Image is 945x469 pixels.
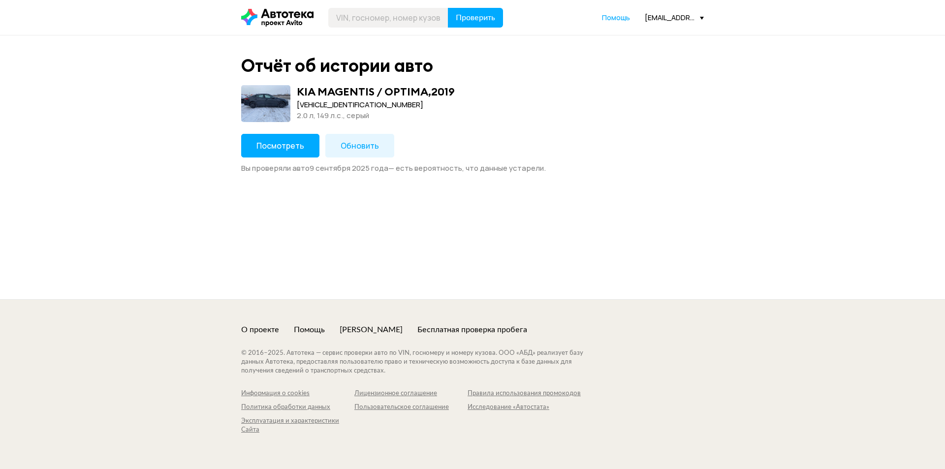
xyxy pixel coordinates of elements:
[417,324,527,335] a: Бесплатная проверка пробега
[645,13,704,22] div: [EMAIL_ADDRESS][DOMAIN_NAME]
[241,403,354,412] a: Политика обработки данных
[325,134,394,157] button: Обновить
[340,324,403,335] a: [PERSON_NAME]
[468,403,581,412] a: Исследование «Автостата»
[297,85,455,98] div: KIA MAGENTIS / OPTIMA , 2019
[256,140,304,151] span: Посмотреть
[241,389,354,398] a: Информация о cookies
[297,99,455,110] div: [VEHICLE_IDENTIFICATION_NUMBER]
[354,403,468,412] a: Пользовательское соглашение
[468,389,581,398] a: Правила использования промокодов
[602,13,630,22] span: Помощь
[328,8,448,28] input: VIN, госномер, номер кузова
[354,389,468,398] a: Лицензионное соглашение
[241,417,354,435] a: Эксплуатация и характеристики Сайта
[297,110,455,121] div: 2.0 л, 149 л.c., серый
[456,14,495,22] span: Проверить
[241,349,603,375] div: © 2016– 2025 . Автотека — сервис проверки авто по VIN, госномеру и номеру кузова. ООО «АБД» реали...
[241,324,279,335] a: О проекте
[602,13,630,23] a: Помощь
[241,163,704,173] div: Вы проверяли авто 9 сентября 2025 года — есть вероятность, что данные устарели.
[241,134,319,157] button: Посмотреть
[294,324,325,335] a: Помощь
[241,55,433,76] div: Отчёт об истории авто
[448,8,503,28] button: Проверить
[341,140,379,151] span: Обновить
